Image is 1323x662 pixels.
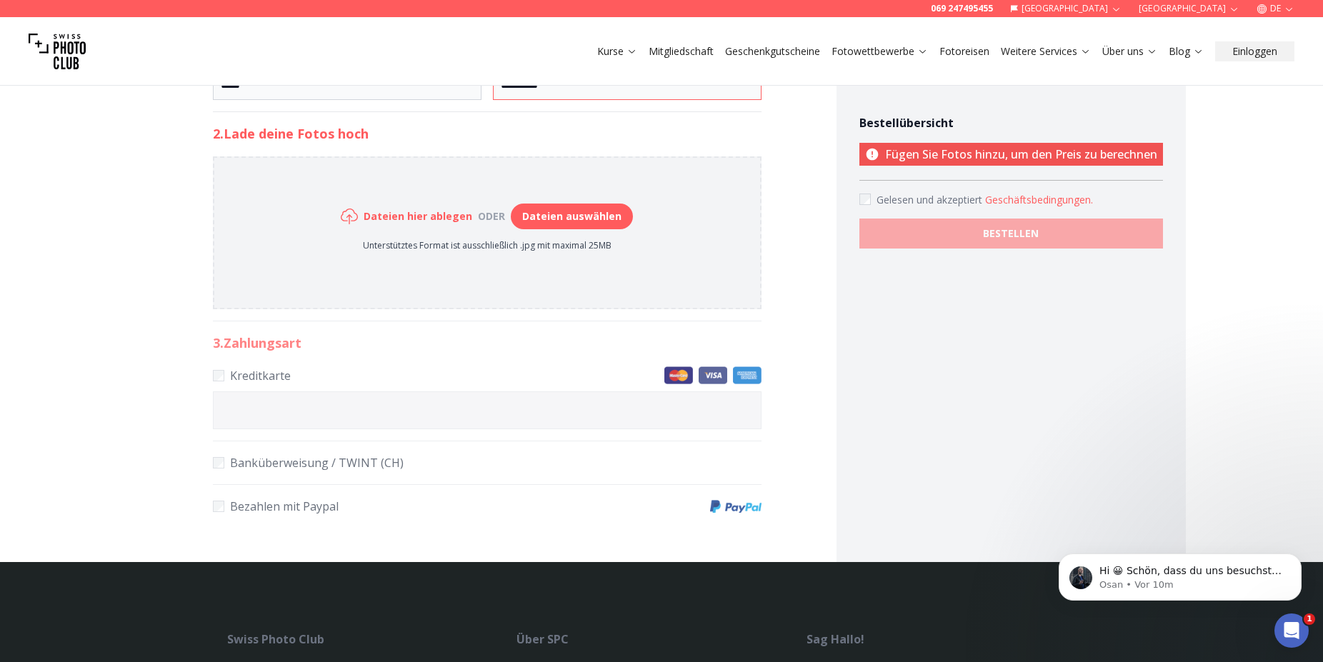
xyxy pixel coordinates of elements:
[643,41,719,61] button: Mitgliedschaft
[1102,44,1157,59] a: Über uns
[1274,613,1309,648] iframe: Intercom live chat
[1037,523,1323,623] iframe: Intercom notifications Nachricht
[591,41,643,61] button: Kurse
[1169,44,1204,59] a: Blog
[725,44,820,59] a: Geschenkgutscheine
[995,41,1097,61] button: Weitere Services
[1163,41,1209,61] button: Blog
[227,631,516,648] div: Swiss Photo Club
[516,631,806,648] div: Über SPC
[29,23,86,80] img: Swiss photo club
[832,44,928,59] a: Fotowettbewerbe
[213,124,762,144] h2: 2. Lade deine Fotos hoch
[985,193,1093,207] button: Accept termsGelesen und akzeptiert
[826,41,934,61] button: Fotowettbewerbe
[1215,41,1294,61] button: Einloggen
[859,143,1163,166] p: Fügen Sie Fotos hinzu, um den Preis zu berechnen
[877,193,985,206] span: Gelesen und akzeptiert
[983,226,1039,241] b: BESTELLEN
[1097,41,1163,61] button: Über uns
[934,41,995,61] button: Fotoreisen
[364,209,472,224] h6: Dateien hier ablegen
[859,219,1163,249] button: BESTELLEN
[1304,613,1315,625] span: 1
[511,204,633,229] button: Dateien auswählen
[859,114,1163,131] h4: Bestellübersicht
[931,3,993,14] a: 069 247495455
[597,44,637,59] a: Kurse
[341,240,633,251] p: Unterstütztes Format ist ausschließlich .jpg mit maximal 25MB
[807,631,1096,648] div: Sag Hallo!
[859,194,871,205] input: Accept terms
[649,44,714,59] a: Mitgliedschaft
[472,209,511,224] div: oder
[939,44,989,59] a: Fotoreisen
[1001,44,1091,59] a: Weitere Services
[719,41,826,61] button: Geschenkgutscheine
